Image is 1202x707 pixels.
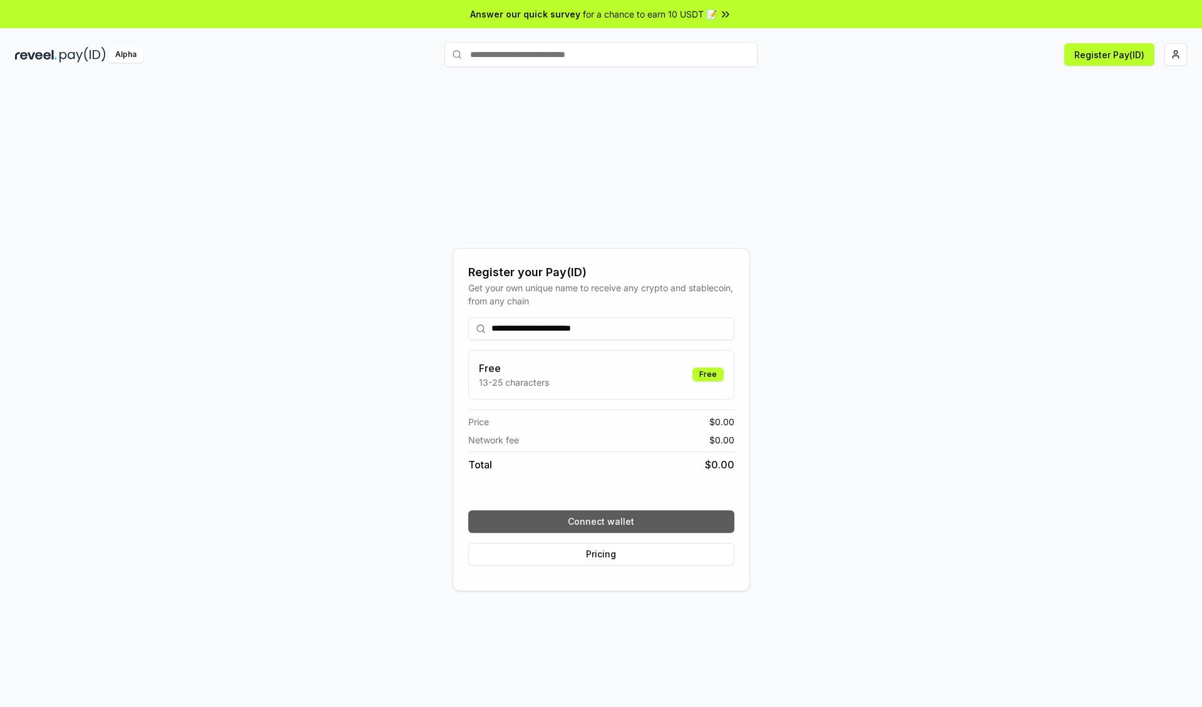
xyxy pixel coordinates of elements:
[468,415,489,428] span: Price
[108,47,143,63] div: Alpha
[468,433,519,446] span: Network fee
[709,415,734,428] span: $ 0.00
[468,264,734,281] div: Register your Pay(ID)
[1064,43,1154,66] button: Register Pay(ID)
[468,543,734,565] button: Pricing
[705,457,734,472] span: $ 0.00
[59,47,106,63] img: pay_id
[479,376,549,389] p: 13-25 characters
[479,361,549,376] h3: Free
[468,281,734,307] div: Get your own unique name to receive any crypto and stablecoin, from any chain
[709,433,734,446] span: $ 0.00
[470,8,580,21] span: Answer our quick survey
[468,510,734,533] button: Connect wallet
[15,47,57,63] img: reveel_dark
[692,368,724,381] div: Free
[583,8,717,21] span: for a chance to earn 10 USDT 📝
[468,457,492,472] span: Total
